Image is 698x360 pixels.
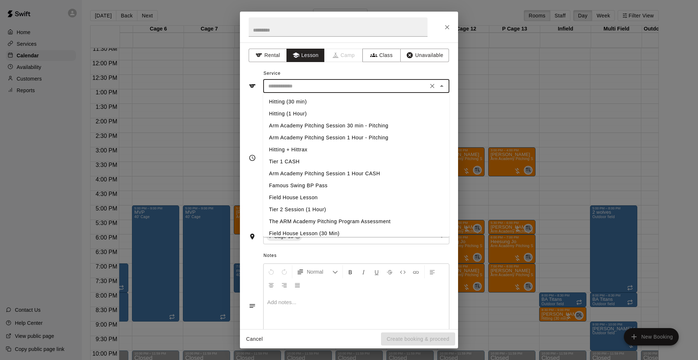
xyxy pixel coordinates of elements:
button: Rental [249,49,287,62]
button: Undo [265,265,277,278]
svg: Timing [249,154,256,161]
li: Famous Swing BP Pass [263,180,449,192]
button: Insert Link [410,265,422,278]
li: Tier 2 Session (1 Hour) [263,204,449,216]
li: Hitting + Hittrax [263,144,449,156]
button: Format Underline [370,265,383,278]
button: Unavailable [400,49,449,62]
li: Arm Academy Pitching Session 1 Hour CASH [263,168,449,180]
button: Format Italics [357,265,370,278]
button: Justify Align [291,278,304,291]
button: Format Strikethrough [384,265,396,278]
svg: Rooms [249,233,256,240]
button: Lesson [286,49,325,62]
svg: Service [249,82,256,90]
button: Formatting Options [294,265,341,278]
button: Clear [427,81,437,91]
button: Left Align [426,265,438,278]
svg: Notes [249,302,256,310]
span: Service [264,71,281,76]
button: Center Align [265,278,277,291]
li: Arm Academy Pitching Session 30 min - Pitching [263,120,449,132]
button: Close [437,81,447,91]
button: Cancel [243,332,266,346]
li: Tier 1 CASH [263,156,449,168]
li: Arm Academy Pitching Session 1 Hour - Pitching [263,132,449,144]
button: Format Bold [344,265,357,278]
li: The ARM Academy Pitching Program Assessment [263,216,449,228]
button: Redo [278,265,290,278]
span: Normal [307,268,332,275]
li: Hitting (1 Hour) [263,108,449,120]
li: Field House Lesson (30 Min) [263,228,449,240]
li: Field House Lesson [263,192,449,204]
button: Right Align [278,278,290,291]
span: Camps can only be created in the Services page [325,49,363,62]
span: Notes [264,250,449,262]
button: Class [362,49,401,62]
li: Hitting (30 min) [263,96,449,108]
button: Close [441,21,454,34]
button: Insert Code [397,265,409,278]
